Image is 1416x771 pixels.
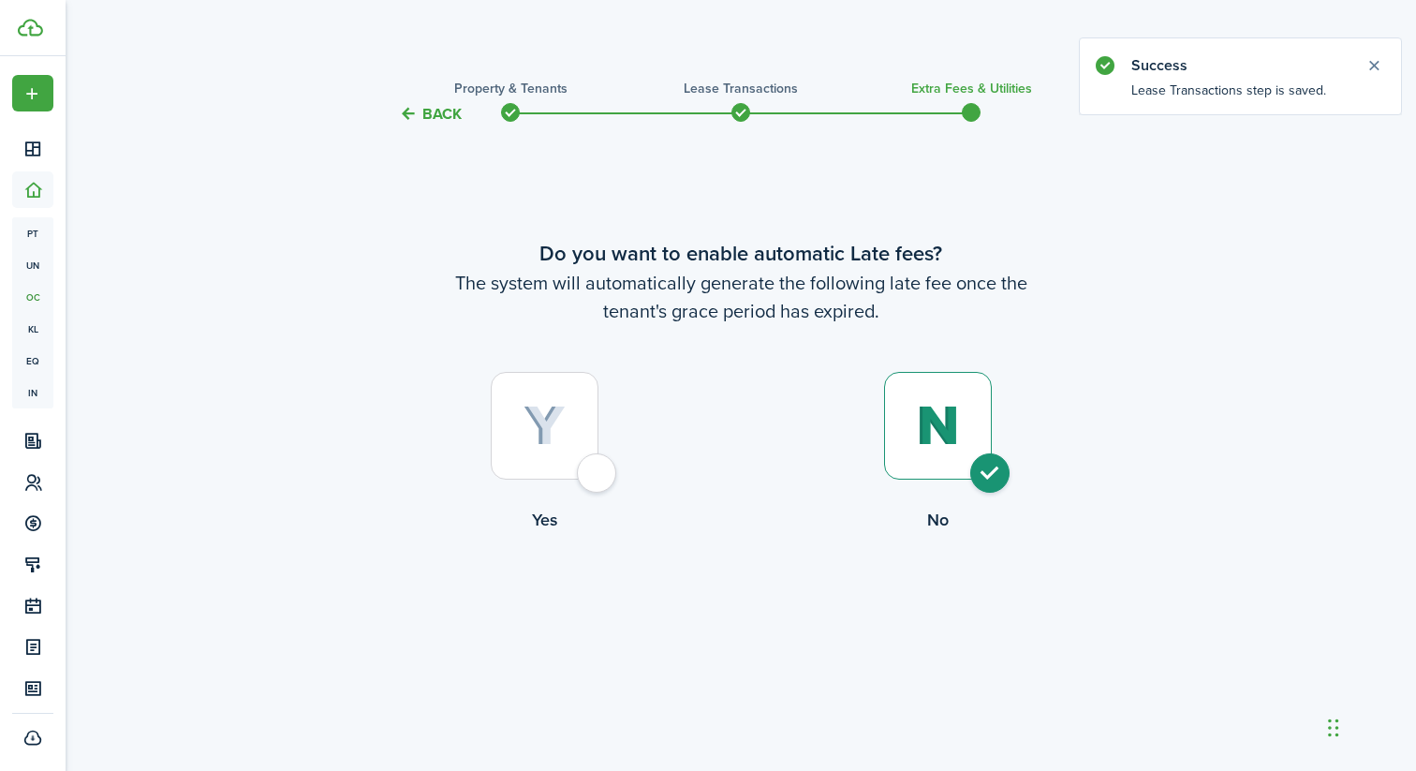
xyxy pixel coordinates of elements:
[741,508,1134,532] control-radio-card-title: No
[347,238,1134,269] wizard-step-header-title: Do you want to enable automatic Late fees?
[12,217,53,249] a: pt
[12,313,53,345] a: kl
[454,79,568,98] h3: Property & Tenants
[347,508,741,532] control-radio-card-title: Yes
[1131,54,1347,77] notify-title: Success
[1361,52,1387,79] button: Close notify
[12,281,53,313] a: oc
[684,79,798,98] h3: Lease Transactions
[12,249,53,281] a: un
[12,75,53,111] button: Open menu
[911,79,1032,98] h3: Extra fees & Utilities
[12,377,53,408] a: in
[12,345,53,377] a: eq
[1322,681,1416,771] iframe: Chat Widget
[524,406,566,447] img: Yes
[347,269,1134,325] wizard-step-header-description: The system will automatically generate the following late fee once the tenant's grace period has ...
[916,406,960,446] img: No (selected)
[399,104,462,124] button: Back
[1328,700,1339,756] div: Drag
[18,19,43,37] img: TenantCloud
[1080,81,1401,114] notify-body: Lease Transactions step is saved.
